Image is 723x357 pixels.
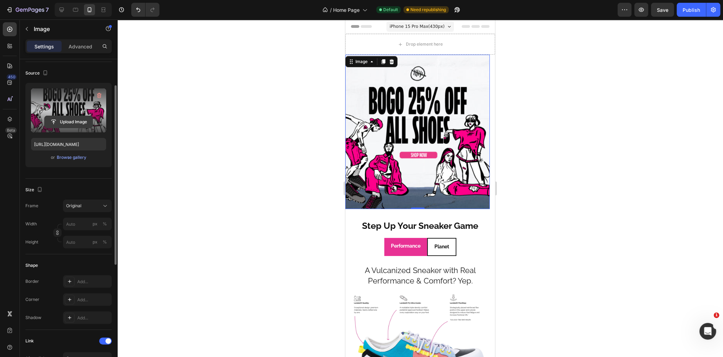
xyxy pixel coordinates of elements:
input: px% [63,218,112,230]
button: px [101,220,109,228]
button: 7 [3,3,52,17]
div: Shadow [25,315,41,321]
div: Add... [77,297,110,303]
div: px [93,221,97,227]
div: px [93,239,97,245]
div: Size [25,185,44,195]
span: 1 [714,312,719,318]
div: Add... [77,279,110,285]
span: / [330,6,332,14]
span: or [51,153,55,162]
div: % [103,221,107,227]
span: Save [657,7,668,13]
iframe: Intercom live chat [699,323,716,340]
label: Frame [25,203,38,209]
button: Browse gallery [56,154,87,161]
button: % [91,220,99,228]
p: Image [34,25,93,33]
div: Border [25,278,39,285]
p: Advanced [69,43,92,50]
div: % [103,239,107,245]
button: Original [63,200,112,212]
label: Height [25,239,38,245]
div: Link [25,338,34,344]
button: % [91,238,99,246]
div: Shape [25,262,38,269]
button: Publish [677,3,706,17]
span: Default [383,7,398,13]
div: Corner [25,296,39,303]
button: Upload Image [44,116,93,128]
div: Browse gallery [57,154,86,161]
span: Need republishing [410,7,446,13]
iframe: Design area [345,20,495,357]
div: Undo/Redo [131,3,159,17]
input: https://example.com/image.jpg [31,138,106,150]
span: Home Page [333,6,360,14]
div: Source [25,69,49,78]
input: px% [63,236,112,248]
div: Publish [683,6,700,14]
div: Add... [77,315,110,321]
div: 450 [7,74,17,80]
button: Save [651,3,674,17]
p: 7 [46,6,49,14]
button: px [101,238,109,246]
div: Beta [5,127,17,133]
span: Original [66,203,81,209]
label: Width [25,221,37,227]
p: Settings [34,43,54,50]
